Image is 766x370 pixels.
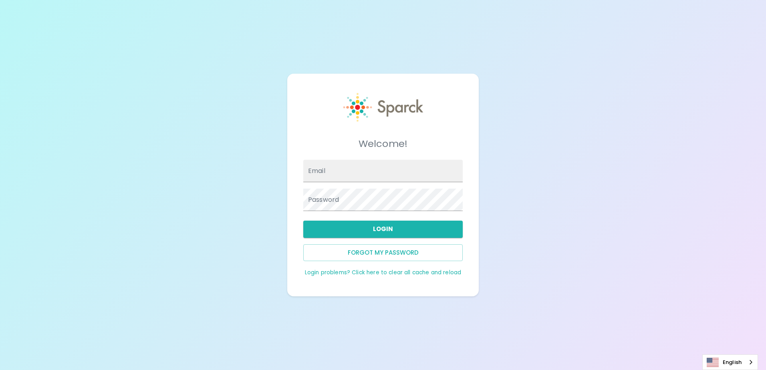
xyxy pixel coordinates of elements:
button: Login [303,221,463,237]
aside: Language selected: English [702,354,758,370]
a: Login problems? Click here to clear all cache and reload [305,269,461,276]
h5: Welcome! [303,137,463,150]
div: Language [702,354,758,370]
button: Forgot my password [303,244,463,261]
a: English [703,355,758,370]
img: Sparck logo [343,93,423,122]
